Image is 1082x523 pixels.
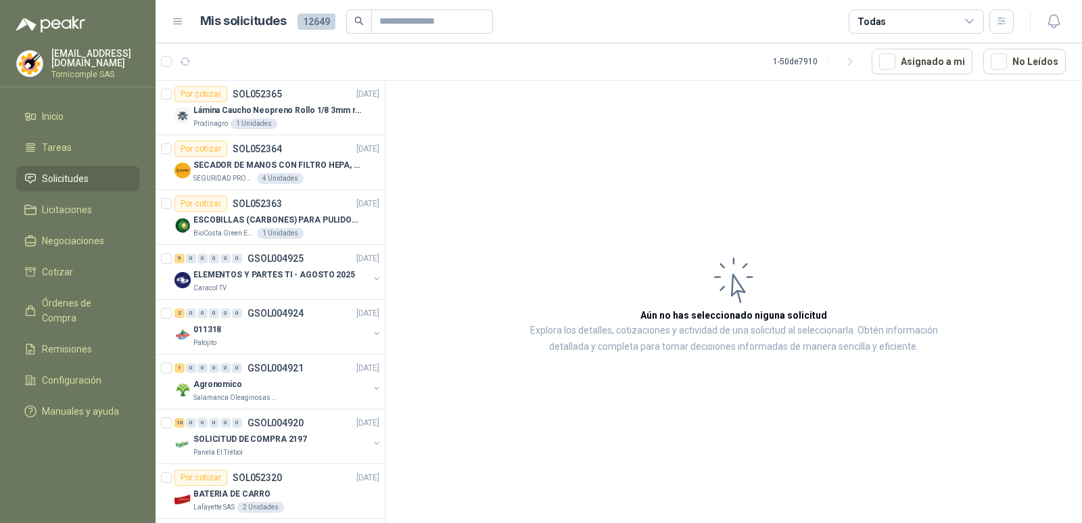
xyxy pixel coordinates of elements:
a: 9 0 0 0 0 0 GSOL004925[DATE] Company LogoELEMENTOS Y PARTES TI - AGOSTO 2025Caracol TV [174,250,382,294]
p: [DATE] [356,417,379,430]
div: Por cotizar [174,196,227,212]
p: SECADOR DE MANOS CON FILTRO HEPA, SECADO RAPIDO [193,159,362,172]
div: 0 [220,309,231,318]
span: Licitaciones [42,202,92,217]
div: 0 [197,363,208,373]
a: Solicitudes [16,166,139,191]
a: Cotizar [16,259,139,285]
p: Caracol TV [193,283,227,294]
div: 9 [174,254,185,263]
div: 1 Unidades [231,118,277,129]
a: Licitaciones [16,197,139,223]
div: 0 [209,363,219,373]
a: Manuales y ayuda [16,399,139,424]
p: SOL052364 [233,144,282,154]
a: Inicio [16,104,139,129]
div: 0 [209,418,219,428]
p: Salamanca Oleaginosas SAS [193,392,279,403]
div: 0 [232,418,242,428]
div: Por cotizar [174,141,227,157]
p: Lafayette SAS [193,502,235,513]
div: 0 [220,254,231,263]
div: 0 [186,418,196,428]
img: Company Logo [174,491,191,507]
img: Company Logo [174,382,191,398]
span: 12649 [298,14,335,30]
div: 0 [197,254,208,263]
a: Remisiones [16,336,139,362]
div: Por cotizar [174,470,227,486]
p: [DATE] [356,198,379,210]
div: 2 [174,309,185,318]
img: Company Logo [174,436,191,453]
img: Company Logo [174,272,191,288]
button: No Leídos [983,49,1066,74]
p: 011318 [193,323,221,336]
p: [DATE] [356,362,379,375]
p: [DATE] [356,88,379,101]
p: Panela El Trébol [193,447,243,458]
span: Tareas [42,140,72,155]
div: Todas [857,14,886,29]
div: 0 [232,254,242,263]
div: 1 Unidades [257,228,304,239]
p: Lámina Caucho Neopreno Rollo 1/8 3mm rollo x 10M [193,104,362,117]
div: 0 [186,254,196,263]
div: 0 [220,418,231,428]
div: 0 [209,254,219,263]
span: Órdenes de Compra [42,296,126,325]
a: 2 0 0 0 0 0 GSOL004924[DATE] Company Logo011318Patojito [174,305,382,348]
a: 1 0 0 0 0 0 GSOL004921[DATE] Company LogoAgronomicoSalamanca Oleaginosas SAS [174,360,382,403]
a: Por cotizarSOL052320[DATE] Company LogoBATERIA DE CARROLafayette SAS2 Unidades [156,464,385,519]
p: Patojito [193,338,216,348]
span: Solicitudes [42,171,89,186]
button: Asignado a mi [872,49,972,74]
p: [DATE] [356,307,379,320]
div: 1 - 50 de 7910 [773,51,861,72]
a: Por cotizarSOL052363[DATE] Company LogoESCOBILLAS (CARBONES) PARA PULIDORA DEWALTBioCosta Green E... [156,190,385,245]
div: 0 [197,418,208,428]
img: Company Logo [17,51,43,76]
div: 0 [186,363,196,373]
a: Configuración [16,367,139,393]
p: [DATE] [356,143,379,156]
p: [DATE] [356,252,379,265]
span: Remisiones [42,342,92,357]
p: [EMAIL_ADDRESS][DOMAIN_NAME] [51,49,139,68]
p: SEGURIDAD PROVISER LTDA [193,173,254,184]
p: SOL052320 [233,473,282,482]
div: 0 [197,309,208,318]
p: ESCOBILLAS (CARBONES) PARA PULIDORA DEWALT [193,214,362,227]
span: Inicio [42,109,64,124]
p: Explora los detalles, cotizaciones y actividad de una solicitud al seleccionarla. Obtén informaci... [521,323,947,355]
div: 1 [174,363,185,373]
span: search [354,16,364,26]
a: Tareas [16,135,139,160]
img: Logo peakr [16,16,85,32]
img: Company Logo [174,108,191,124]
p: SOL052363 [233,199,282,208]
a: Negociaciones [16,228,139,254]
div: 0 [232,309,242,318]
div: Por cotizar [174,86,227,102]
span: Negociaciones [42,233,104,248]
div: 2 Unidades [237,502,284,513]
div: 0 [232,363,242,373]
h1: Mis solicitudes [200,12,287,31]
p: BioCosta Green Energy S.A.S [193,228,254,239]
p: SOL052365 [233,89,282,99]
span: Configuración [42,373,101,388]
span: Manuales y ayuda [42,404,119,419]
p: GSOL004925 [248,254,304,263]
img: Company Logo [174,162,191,179]
p: Tornicomple SAS [51,70,139,78]
div: 0 [186,309,196,318]
a: Órdenes de Compra [16,290,139,331]
p: [DATE] [356,472,379,484]
a: Por cotizarSOL052365[DATE] Company LogoLámina Caucho Neopreno Rollo 1/8 3mm rollo x 10MProdinagro... [156,81,385,135]
a: 10 0 0 0 0 0 GSOL004920[DATE] Company LogoSOLICITUD DE COMPRA 2197Panela El Trébol [174,415,382,458]
p: GSOL004920 [248,418,304,428]
h3: Aún no has seleccionado niguna solicitud [640,308,827,323]
img: Company Logo [174,217,191,233]
p: ELEMENTOS Y PARTES TI - AGOSTO 2025 [193,269,355,281]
